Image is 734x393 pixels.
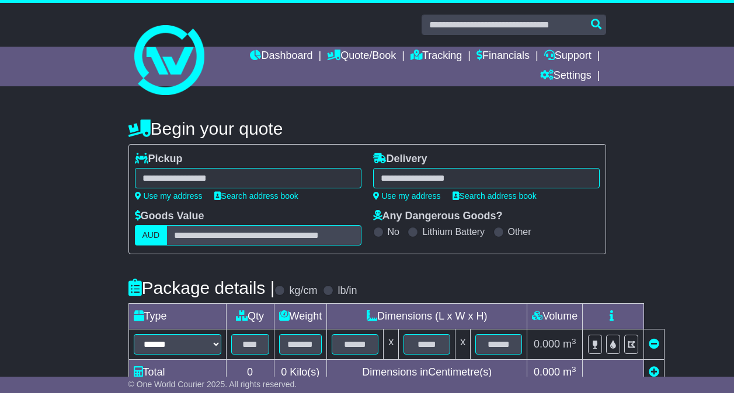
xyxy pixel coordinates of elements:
h4: Package details | [128,278,275,297]
td: Qty [226,304,274,329]
a: Add new item [649,366,659,378]
span: m [563,366,576,378]
td: Total [128,360,226,385]
span: 0 [281,366,287,378]
label: Goods Value [135,210,204,223]
label: kg/cm [289,285,317,297]
sup: 3 [572,337,576,346]
a: Quote/Book [327,47,396,66]
td: Volume [527,304,583,329]
td: x [455,329,471,360]
a: Support [544,47,592,66]
label: lb/in [338,285,357,297]
label: AUD [135,225,168,245]
a: Financials [476,47,530,66]
td: Type [128,304,226,329]
a: Settings [540,66,592,86]
label: Any Dangerous Goods? [373,210,503,223]
label: No [388,226,399,237]
span: © One World Courier 2025. All rights reserved. [128,380,297,389]
td: Kilo(s) [274,360,327,385]
a: Search address book [453,191,537,201]
label: Pickup [135,153,183,166]
h4: Begin your quote [128,119,606,138]
a: Use my address [135,191,203,201]
td: x [384,329,399,360]
span: 0.000 [534,338,560,350]
sup: 3 [572,365,576,374]
a: Search address book [214,191,298,201]
label: Other [508,226,531,237]
a: Dashboard [250,47,312,66]
span: 0.000 [534,366,560,378]
a: Remove this item [649,338,659,350]
td: 0 [226,360,274,385]
a: Use my address [373,191,441,201]
span: m [563,338,576,350]
a: Tracking [411,47,462,66]
td: Dimensions (L x W x H) [327,304,527,329]
td: Dimensions in Centimetre(s) [327,360,527,385]
label: Delivery [373,153,427,166]
td: Weight [274,304,327,329]
label: Lithium Battery [422,226,485,237]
